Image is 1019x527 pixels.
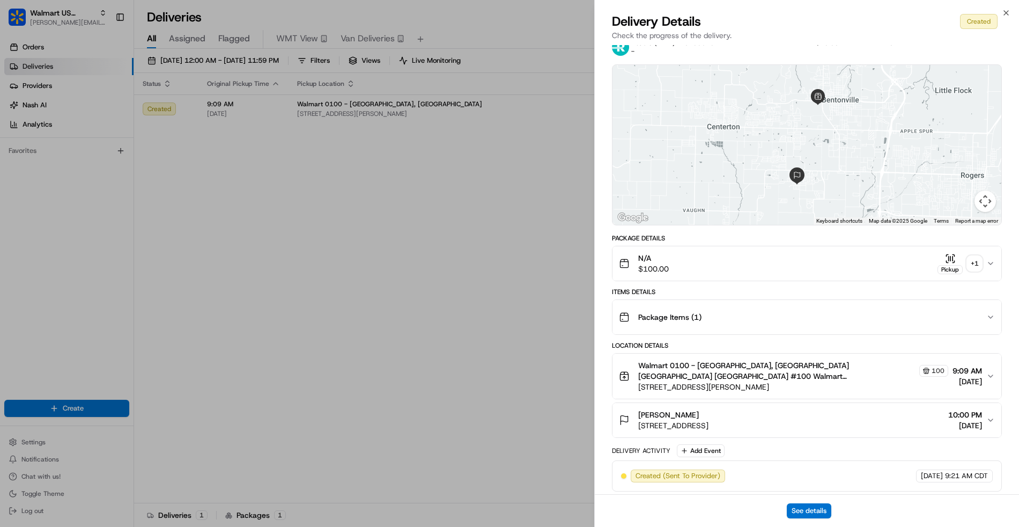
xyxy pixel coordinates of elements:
[612,39,629,56] img: roadie-logo-v2.jpg
[937,253,963,274] button: Pickup
[86,151,176,170] a: 💻API Documentation
[612,447,670,455] div: Delivery Activity
[182,105,195,118] button: Start new chat
[612,288,1002,296] div: Items Details
[638,360,917,382] span: Walmart 0100 - [GEOGRAPHIC_DATA], [GEOGRAPHIC_DATA] [GEOGRAPHIC_DATA] [GEOGRAPHIC_DATA] #100 Walm...
[816,217,862,225] button: Keyboard shortcuts
[952,365,982,376] span: 9:09 AM
[937,253,982,274] button: Pickup+1
[11,42,195,60] p: Welcome 👋
[952,376,982,387] span: [DATE]
[955,218,998,224] a: Report a map error
[28,69,177,80] input: Clear
[869,218,927,224] span: Map data ©2025 Google
[6,151,86,170] a: 📗Knowledge Base
[677,444,725,457] button: Add Event
[11,156,19,165] div: 📗
[36,102,176,113] div: Start new chat
[36,113,136,121] div: We're available if you need us!
[945,471,988,481] span: 9:21 AM CDT
[937,265,963,274] div: Pickup
[612,300,1001,334] button: Package Items (1)
[101,155,172,166] span: API Documentation
[612,341,1002,350] div: Location Details
[948,409,982,420] span: 10:00 PM
[967,256,982,271] div: + 1
[612,354,1001,399] button: Walmart 0100 - [GEOGRAPHIC_DATA], [GEOGRAPHIC_DATA] [GEOGRAPHIC_DATA] [GEOGRAPHIC_DATA] #100 Walm...
[612,13,701,30] span: Delivery Details
[11,10,32,32] img: Nash
[615,211,651,225] a: Open this area in Google Maps (opens a new window)
[107,181,130,189] span: Pylon
[638,312,702,323] span: Package Items ( 1 )
[638,263,669,274] span: $100.00
[636,471,720,481] span: Created (Sent To Provider)
[948,420,982,431] span: [DATE]
[787,503,831,518] button: See details
[91,156,99,165] div: 💻
[638,253,669,263] span: N/A
[934,218,949,224] a: Terms (opens in new tab)
[638,382,948,392] span: [STREET_ADDRESS][PERSON_NAME]
[921,471,943,481] span: [DATE]
[612,30,1002,41] p: Check the progress of the delivery.
[638,409,699,420] span: [PERSON_NAME]
[638,420,708,431] span: [STREET_ADDRESS]
[615,211,651,225] img: Google
[974,191,996,212] button: Map camera controls
[612,246,1001,281] button: N/A$100.00Pickup+1
[21,155,82,166] span: Knowledge Base
[76,181,130,189] a: Powered byPylon
[612,234,1002,243] div: Package Details
[612,403,1001,437] button: [PERSON_NAME][STREET_ADDRESS]10:00 PM[DATE]
[932,367,944,375] span: 100
[631,47,634,56] span: -
[11,102,30,121] img: 1736555255976-a54dd68f-1ca7-489b-9aae-adbdc363a1c4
